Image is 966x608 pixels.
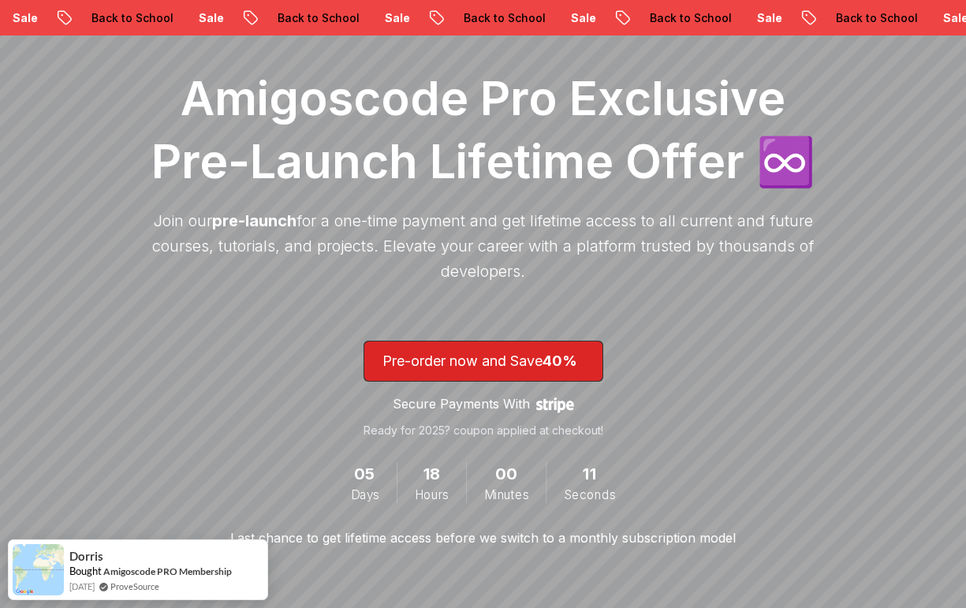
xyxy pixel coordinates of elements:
p: Ready for 2025? coupon applied at checkout! [364,423,603,438]
span: Seconds [564,486,615,503]
span: [DATE] [69,580,95,593]
p: Back to School [449,10,557,26]
p: Secure Payments With [393,394,530,413]
a: lifetime-access [364,341,603,438]
span: 5 Days [354,462,376,487]
span: Minutes [484,486,528,503]
span: Days [351,486,379,503]
a: ProveSource [110,580,159,593]
p: Sale [185,10,235,26]
p: Pre-order now and Save [382,350,584,372]
span: 18 Hours [423,462,441,487]
span: 40% [543,352,577,369]
p: Join our for a one-time payment and get lifetime access to all current and future courses, tutori... [144,208,822,284]
p: Last chance to get lifetime access before we switch to a monthly subscription model [230,528,736,547]
span: 11 Seconds [583,462,597,487]
a: Amigoscode PRO Membership [103,565,232,577]
p: Back to School [636,10,743,26]
p: Back to School [822,10,929,26]
span: pre-launch [212,211,297,230]
p: Back to School [263,10,371,26]
p: Sale [557,10,607,26]
span: Bought [69,565,102,577]
h1: Amigoscode Pro Exclusive Pre-Launch Lifetime Offer ♾️ [144,66,822,192]
img: provesource social proof notification image [13,544,64,595]
span: Dorris [69,550,103,563]
p: Sale [743,10,793,26]
p: Back to School [77,10,185,26]
p: Sale [371,10,421,26]
span: Hours [415,486,449,503]
span: 0 Minutes [495,462,518,487]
